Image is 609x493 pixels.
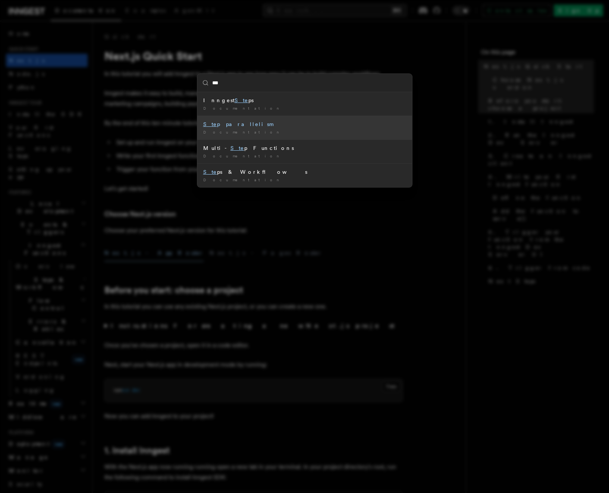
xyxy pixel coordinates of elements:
[203,144,406,152] div: Multi- p Functions
[203,169,217,175] mark: Ste
[203,178,282,182] span: Documentation
[203,106,282,110] span: Documentation
[230,145,244,151] mark: Ste
[235,97,248,103] mark: Ste
[203,154,282,158] span: Documentation
[203,120,406,128] div: p parallelism
[203,121,217,127] mark: Ste
[203,130,282,134] span: Documentation
[203,168,406,176] div: ps & Workflows
[203,97,406,104] div: Inngest ps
